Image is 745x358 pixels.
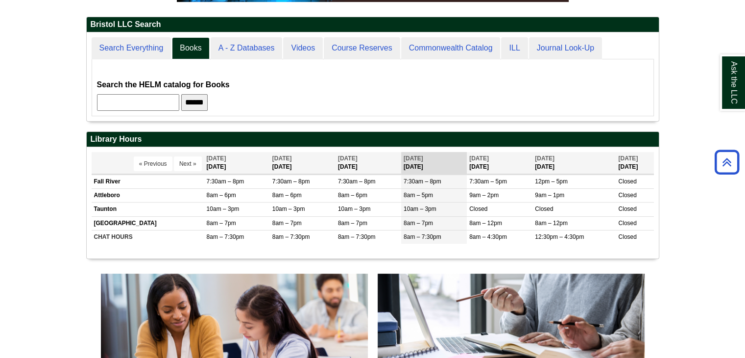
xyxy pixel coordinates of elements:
[270,152,336,174] th: [DATE]
[469,178,507,185] span: 7:30am – 5pm
[272,233,310,240] span: 8am – 7:30pm
[207,155,226,162] span: [DATE]
[324,37,400,59] a: Course Reserves
[532,152,616,174] th: [DATE]
[338,178,376,185] span: 7:30am – 8pm
[467,152,532,174] th: [DATE]
[338,155,358,162] span: [DATE]
[272,220,302,227] span: 8am – 7pm
[618,192,636,199] span: Closed
[207,205,240,212] span: 10am – 3pm
[172,37,209,59] a: Books
[404,220,433,227] span: 8am – 7pm
[469,155,489,162] span: [DATE]
[401,152,467,174] th: [DATE]
[338,220,367,227] span: 8am – 7pm
[283,37,323,59] a: Videos
[618,178,636,185] span: Closed
[174,156,202,171] button: Next »
[404,155,423,162] span: [DATE]
[529,37,602,59] a: Journal Look-Up
[469,192,499,199] span: 9am – 2pm
[501,37,528,59] a: ILL
[535,220,568,227] span: 8am – 12pm
[97,64,649,111] div: Books
[207,192,236,199] span: 8am – 6pm
[134,156,172,171] button: « Previous
[711,155,743,169] a: Back to Top
[401,37,501,59] a: Commonwealth Catalog
[87,132,659,147] h2: Library Hours
[92,230,204,244] td: CHAT HOURS
[469,205,487,212] span: Closed
[336,152,401,174] th: [DATE]
[272,205,305,212] span: 10am – 3pm
[535,155,554,162] span: [DATE]
[535,178,568,185] span: 12pm – 5pm
[616,152,653,174] th: [DATE]
[618,220,636,227] span: Closed
[404,178,441,185] span: 7:30am – 8pm
[535,192,564,199] span: 9am – 1pm
[338,205,371,212] span: 10am – 3pm
[404,192,433,199] span: 8am – 5pm
[469,220,502,227] span: 8am – 12pm
[92,203,204,216] td: Taunton
[207,233,244,240] span: 8am – 7:30pm
[211,37,283,59] a: A - Z Databases
[272,155,292,162] span: [DATE]
[535,205,553,212] span: Closed
[207,220,236,227] span: 8am – 7pm
[272,192,302,199] span: 8am – 6pm
[338,192,367,199] span: 8am – 6pm
[92,37,171,59] a: Search Everything
[92,175,204,189] td: Fall River
[618,205,636,212] span: Closed
[469,233,507,240] span: 8am – 4:30pm
[618,155,638,162] span: [DATE]
[338,233,376,240] span: 8am – 7:30pm
[87,17,659,32] h2: Bristol LLC Search
[92,189,204,203] td: Attleboro
[272,178,310,185] span: 7:30am – 8pm
[618,233,636,240] span: Closed
[404,233,441,240] span: 8am – 7:30pm
[92,216,204,230] td: [GEOGRAPHIC_DATA]
[535,233,584,240] span: 12:30pm – 4:30pm
[207,178,244,185] span: 7:30am – 8pm
[97,78,230,92] label: Search the HELM catalog for Books
[204,152,270,174] th: [DATE]
[404,205,436,212] span: 10am – 3pm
